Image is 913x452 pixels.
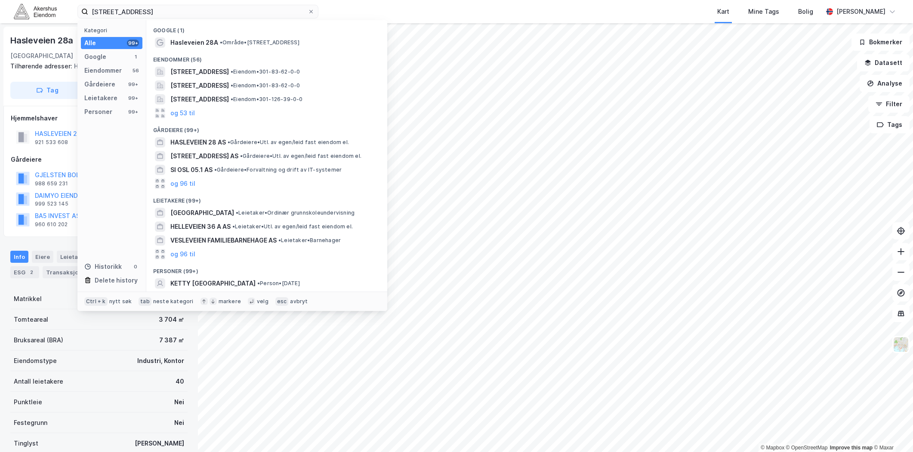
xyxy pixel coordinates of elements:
div: Eiendomstype [14,356,57,366]
div: Festegrunn [14,418,47,428]
span: • [231,82,233,89]
span: Eiendom • 301-83-62-0-0 [231,68,300,75]
span: [STREET_ADDRESS] [170,67,229,77]
div: Leietakere [57,251,106,263]
div: 3 704 ㎡ [159,314,184,325]
div: Hasleveien 28b [10,61,181,71]
span: • [220,39,222,46]
span: Gårdeiere • Forvaltning og drift av IT-systemer [214,166,342,173]
div: Kontrollprogram for chat [870,411,913,452]
div: 99+ [127,108,139,115]
div: 56 [132,67,139,74]
span: Eiendom • 301-126-39-0-0 [231,96,303,103]
div: 0 [132,263,139,270]
input: Søk på adresse, matrikkel, gårdeiere, leietakere eller personer [88,5,308,18]
div: Personer [84,107,112,117]
span: • [231,68,233,75]
div: Eiendommer (56) [146,49,387,65]
span: [STREET_ADDRESS] AS [170,151,238,161]
div: Nei [174,397,184,407]
span: SI OSL 05.1 AS [170,165,213,175]
div: 99+ [127,40,139,46]
div: Matrikkel [14,294,42,304]
div: 999 523 145 [35,200,68,207]
a: Improve this map [830,445,873,451]
span: [GEOGRAPHIC_DATA] [170,208,234,218]
div: 921 533 608 [35,139,68,146]
span: HELLEVEIEN 36 A AS [170,221,231,232]
span: Leietaker • Barnehager [278,237,341,244]
span: Område • [STREET_ADDRESS] [220,39,299,46]
span: • [257,280,260,286]
div: [PERSON_NAME] [135,438,184,449]
button: Datasett [857,54,910,71]
div: tab [139,297,151,306]
span: • [214,166,217,173]
div: 99+ [127,81,139,88]
div: Nei [174,418,184,428]
button: Analyse [860,75,910,92]
div: 7 387 ㎡ [159,335,184,345]
div: Info [10,251,28,263]
div: Gårdeiere (99+) [146,120,387,135]
div: Leietakere [84,93,117,103]
button: og 53 til [170,108,195,118]
span: • [231,96,233,102]
button: Tags [870,116,910,133]
div: Ctrl + k [84,297,108,306]
div: Personer (99+) [146,261,387,277]
div: [GEOGRAPHIC_DATA] [10,51,73,61]
div: Tinglyst [14,438,38,449]
div: Delete history [95,275,138,286]
button: Bokmerker [851,34,910,51]
span: Leietaker • Utl. av egen/leid fast eiendom el. [232,223,353,230]
div: markere [219,298,241,305]
div: ESG [10,266,39,278]
span: Gårdeiere • Utl. av egen/leid fast eiendom el. [240,153,361,160]
button: Tag [10,82,84,99]
div: 2 [27,268,36,277]
div: Historikk [84,261,122,272]
span: Leietaker • Ordinær grunnskoleundervisning [236,209,355,216]
button: og 96 til [170,249,195,259]
div: Hjemmelshaver [11,113,187,123]
div: Bruksareal (BRA) [14,335,63,345]
div: Industri, Kontor [137,356,184,366]
span: VESLEVEIEN FAMILIEBARNEHAGE AS [170,235,277,246]
div: avbryt [290,298,308,305]
span: HASLEVEIEN 28 AS [170,137,226,148]
span: Eiendom • 301-83-62-0-0 [231,82,300,89]
span: • [228,139,230,145]
span: [STREET_ADDRESS] [170,80,229,91]
div: Gårdeiere [11,154,187,165]
span: • [236,209,238,216]
span: KETTY [GEOGRAPHIC_DATA] [170,278,256,289]
div: Gårdeiere [84,79,115,89]
div: Mine Tags [748,6,779,17]
div: Antall leietakere [14,376,63,387]
div: Tomteareal [14,314,48,325]
div: Punktleie [14,397,42,407]
div: Kategori [84,27,142,34]
div: Alle [84,38,96,48]
div: Bolig [798,6,813,17]
div: neste kategori [153,298,194,305]
span: • [232,223,235,230]
div: nytt søk [109,298,132,305]
span: Person • [DATE] [257,280,300,287]
div: 988 659 231 [35,180,68,187]
div: 40 [176,376,184,387]
div: [PERSON_NAME] [836,6,885,17]
span: Tilhørende adresser: [10,62,74,70]
div: Google [84,52,106,62]
button: og 96 til [170,178,195,189]
div: 1 [132,53,139,60]
div: Transaksjoner [43,266,102,278]
a: OpenStreetMap [786,445,828,451]
span: Hasleveien 28A [170,37,218,48]
img: akershus-eiendom-logo.9091f326c980b4bce74ccdd9f866810c.svg [14,4,57,19]
iframe: Chat Widget [870,411,913,452]
a: Mapbox [761,445,784,451]
span: • [240,153,243,159]
div: velg [257,298,268,305]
